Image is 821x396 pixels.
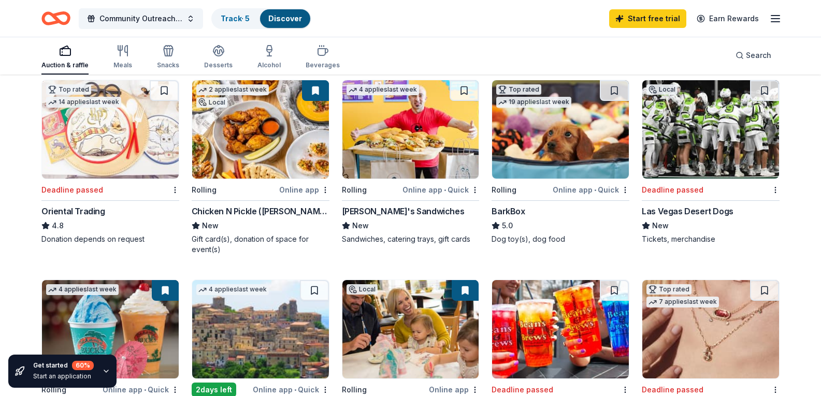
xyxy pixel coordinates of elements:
div: Top rated [46,84,91,95]
button: Alcohol [257,40,281,75]
div: Deadline passed [642,384,703,396]
img: Image for Chicken N Pickle (Henderson) [192,80,329,179]
div: Rolling [192,184,217,196]
div: Online app [279,183,329,196]
div: 4 applies last week [46,284,119,295]
img: Image for Kendra Scott [642,280,779,378]
div: Rolling [492,184,516,196]
div: Meals [113,61,132,69]
div: Rolling [342,384,367,396]
div: 14 applies last week [46,97,121,108]
img: Image for Ike's Sandwiches [342,80,479,179]
div: Tickets, merchandise [642,234,780,244]
button: Track· 5Discover [211,8,311,29]
div: [PERSON_NAME]'s Sandwiches [342,205,465,217]
div: Top rated [646,284,692,295]
a: Track· 5 [221,14,250,23]
div: 60 % [72,361,94,370]
div: Alcohol [257,61,281,69]
div: Deadline passed [41,184,103,196]
button: Beverages [306,40,340,75]
div: Rolling [342,184,367,196]
a: Image for Las Vegas Desert DogsLocalDeadline passedLas Vegas Desert DogsNewTickets, merchandise [642,80,780,244]
div: Gift card(s), donation of space for event(s) [192,234,329,255]
img: Image for Color Me Mine (Las Vegas) [342,280,479,378]
img: Image for Beans & Brews Coffee House [492,280,629,378]
button: Search [727,45,780,66]
a: Home [41,6,70,31]
a: Image for Chicken N Pickle (Henderson)2 applieslast weekLocalRollingOnline appChicken N Pickle ([... [192,80,329,255]
span: Search [746,49,771,62]
div: 7 applies last week [646,297,719,307]
div: Online app Quick [553,183,629,196]
div: Auction & raffle [41,61,89,69]
span: 4.8 [52,219,64,232]
div: Snacks [157,61,179,69]
div: Start an application [33,372,94,380]
div: Las Vegas Desert Dogs [642,205,733,217]
span: • [294,386,296,394]
div: Desserts [204,61,233,69]
img: Image for Las Vegas Desert Dogs [642,80,779,179]
a: Start free trial [609,9,686,28]
div: Top rated [496,84,541,95]
button: Snacks [157,40,179,75]
img: Image for BarkBox [492,80,629,179]
div: Local [196,97,227,108]
div: BarkBox [492,205,525,217]
div: Local [646,84,678,95]
a: Image for Ike's Sandwiches4 applieslast weekRollingOnline app•Quick[PERSON_NAME]'s SandwichesNewS... [342,80,480,244]
img: Image for Bahama Buck's [42,280,179,378]
div: 4 applies last week [347,84,419,95]
a: Earn Rewards [690,9,765,28]
div: Deadline passed [642,184,703,196]
div: Oriental Trading [41,205,105,217]
div: Chicken N Pickle ([PERSON_NAME]) [192,205,329,217]
button: Meals [113,40,132,75]
div: Local [347,284,378,295]
button: Auction & raffle [41,40,89,75]
img: Image for Oriental Trading [42,80,179,179]
div: Online app Quick [253,383,329,396]
span: • [444,186,446,194]
a: Discover [268,14,302,23]
div: 2 applies last week [196,84,269,95]
div: 19 applies last week [496,97,571,108]
div: Dog toy(s), dog food [492,234,629,244]
span: New [202,219,219,232]
img: Image for JG Villas [192,280,329,378]
div: Online app [429,383,479,396]
button: Community Outreach Programs for Veteran's, Active Duty, First Responders and their Familys. [79,8,203,29]
div: Beverages [306,61,340,69]
span: 5.0 [502,219,513,232]
span: • [594,186,596,194]
div: 4 applies last week [196,284,269,295]
span: New [652,219,669,232]
div: Sandwiches, catering trays, gift cards [342,234,480,244]
div: Donation depends on request [41,234,179,244]
div: Deadline passed [492,384,553,396]
a: Image for BarkBoxTop rated19 applieslast weekRollingOnline app•QuickBarkBox5.0Dog toy(s), dog food [492,80,629,244]
div: Online app Quick [402,183,479,196]
a: Image for Oriental TradingTop rated14 applieslast weekDeadline passedOriental Trading4.8Donation ... [41,80,179,244]
button: Desserts [204,40,233,75]
div: Get started [33,361,94,370]
span: New [352,219,369,232]
span: Community Outreach Programs for Veteran's, Active Duty, First Responders and their Familys. [99,12,182,25]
